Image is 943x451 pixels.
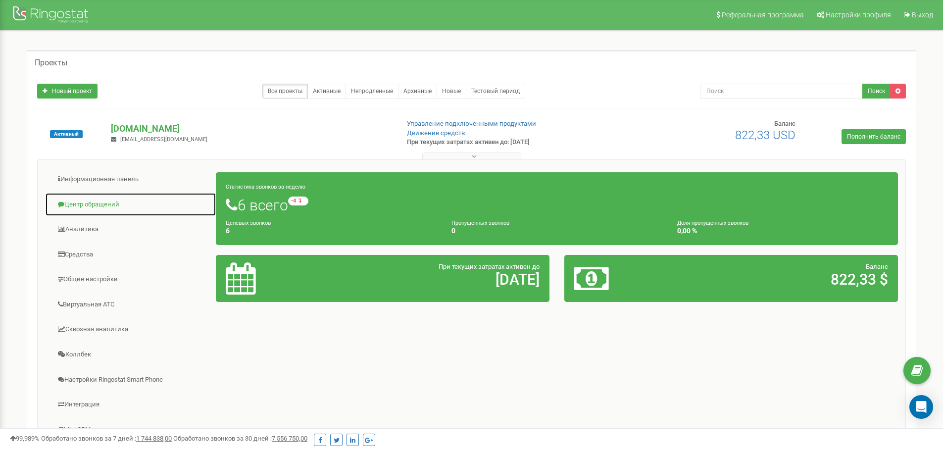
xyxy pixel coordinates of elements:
[912,11,933,19] span: Выход
[407,138,613,147] p: При текущих затратах активен до: [DATE]
[437,84,466,99] a: Новые
[407,120,536,127] a: Управление подключенными продуктами
[45,393,216,417] a: Интеграция
[45,217,216,242] a: Аналитика
[120,136,207,143] span: [EMAIL_ADDRESS][DOMAIN_NAME]
[439,263,540,270] span: При текущих затратах активен до
[262,84,308,99] a: Все проекты
[45,368,216,392] a: Настройки Ringostat Smart Phone
[45,243,216,267] a: Средства
[272,435,307,442] u: 7 556 750,00
[45,293,216,317] a: Виртуальная АТС
[111,122,391,135] p: [DOMAIN_NAME]
[173,435,307,442] span: Обработано звонков за 30 дней :
[826,11,891,19] span: Настройки профиля
[866,263,888,270] span: Баланс
[45,343,216,367] a: Коллбек
[466,84,525,99] a: Тестовый период
[45,267,216,292] a: Общие настройки
[398,84,437,99] a: Архивные
[45,317,216,342] a: Сквозная аналитика
[346,84,398,99] a: Непродленные
[909,395,933,419] div: Open Intercom Messenger
[451,227,662,235] h4: 0
[136,435,172,442] u: 1 744 838,00
[37,84,98,99] a: Новый проект
[10,435,40,442] span: 99,989%
[451,220,509,226] small: Пропущенных звонков
[226,220,271,226] small: Целевых звонков
[45,193,216,217] a: Центр обращений
[407,129,465,137] a: Движение средств
[288,197,308,205] small: -4
[774,120,795,127] span: Баланс
[335,271,540,288] h2: [DATE]
[35,58,67,67] h5: Проекты
[862,84,891,99] button: Поиск
[677,220,748,226] small: Доля пропущенных звонков
[45,167,216,192] a: Информационная панель
[677,227,888,235] h4: 0,00 %
[50,130,83,138] span: Активный
[226,197,888,213] h1: 6 всего
[700,84,863,99] input: Поиск
[41,435,172,442] span: Обработано звонков за 7 дней :
[842,129,906,144] a: Пополнить баланс
[226,227,437,235] h4: 6
[735,128,795,142] span: 822,33 USD
[684,271,888,288] h2: 822,33 $
[45,418,216,442] a: Mini CRM
[307,84,346,99] a: Активные
[722,11,804,19] span: Реферальная программа
[226,184,305,190] small: Статистика звонков за неделю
